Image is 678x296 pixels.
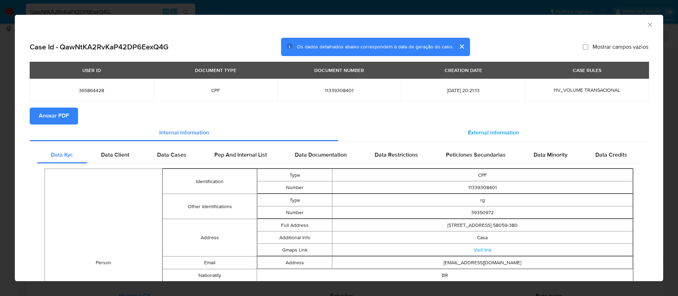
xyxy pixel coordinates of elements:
span: Anexar PDF [39,108,69,124]
h2: Case Id - QawNtKA2RvKaP42DP6EexQ4G [30,42,168,52]
td: [EMAIL_ADDRESS][DOMAIN_NAME] [332,256,633,269]
span: Data Restrictions [375,151,418,159]
td: rg [332,194,633,206]
span: Data Kyc [51,151,73,159]
td: CPF [332,169,633,181]
span: Internal information [159,129,209,137]
span: CPF [162,87,269,93]
span: Os dados detalhados abaixo correspondem à data de geração do caso. [297,43,453,50]
span: Data Cases [157,151,186,159]
span: External information [468,129,519,137]
td: Address [257,256,332,269]
div: DOCUMENT TYPE [191,64,240,76]
span: Mostrar campos vazios [593,43,648,50]
div: USER ID [78,64,105,76]
td: Identification [163,169,257,194]
td: [STREET_ADDRESS] 58059-380 [332,219,633,231]
td: Address [163,219,257,256]
div: CASE RULES [569,64,606,76]
span: Data Credits [595,151,627,159]
div: closure-recommendation-modal [15,15,663,281]
span: HV_VOLUME TRANSACIONAL [554,86,620,93]
td: Email [163,256,257,269]
span: 11339308401 [286,87,393,93]
div: Detailed info [30,125,648,141]
td: Nationality [163,269,257,282]
span: Pep And Internal List [214,151,267,159]
button: Anexar PDF [30,108,78,125]
span: Peticiones Secundarias [446,151,506,159]
td: 11339308401 [332,181,633,194]
a: Visit link [474,246,492,253]
span: [DATE] 20:21:13 [410,87,517,93]
button: cerrar [453,38,470,55]
span: Data Minority [534,151,567,159]
td: Full Address [257,219,332,231]
td: Other Identifications [163,194,257,219]
td: Casa [332,231,633,244]
div: CREATION DATE [440,64,486,76]
td: Number [257,181,332,194]
span: Data Client [101,151,129,159]
span: 365864428 [38,87,145,93]
button: Fechar a janela [647,21,653,28]
td: BR [257,269,633,282]
div: Detailed internal info [37,147,641,164]
div: DOCUMENT NUMBER [310,64,368,76]
input: Mostrar campos vazios [583,44,588,50]
td: Gmaps Link [257,244,332,256]
td: Type [257,169,332,181]
td: Additional Info [257,231,332,244]
td: Type [257,194,332,206]
td: 39350972 [332,206,633,219]
span: Data Documentation [295,151,347,159]
td: Number [257,206,332,219]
